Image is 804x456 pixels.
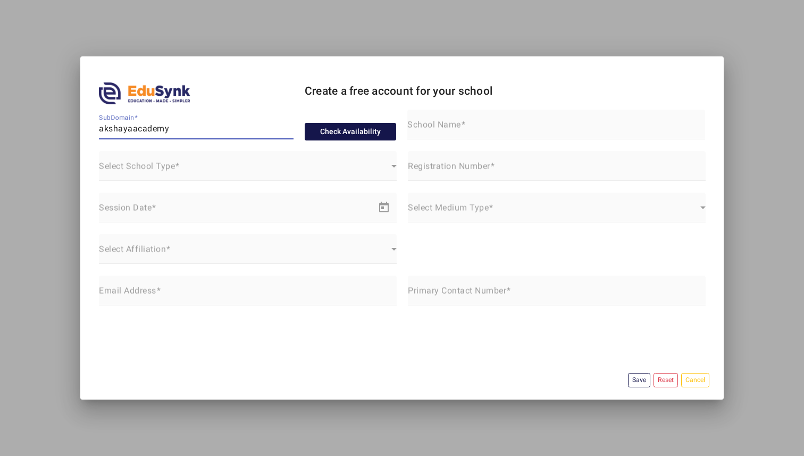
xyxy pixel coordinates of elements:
[99,285,156,295] mat-label: Email Address
[407,122,705,135] input: School Name
[654,373,678,387] button: Reset
[99,317,261,359] iframe: reCAPTCHA
[408,161,490,171] mat-label: Registration Number
[99,114,134,121] mat-label: SubDomain
[99,202,152,212] mat-label: Session Date
[99,82,191,104] img: edusynk.png
[305,123,397,141] button: Check Availability
[99,122,294,135] input: SubDomain
[407,119,461,129] mat-label: School Name
[305,85,602,98] h4: Create a free account for your school
[408,164,706,177] input: Enter NA if not applicable
[408,202,489,212] mat-label: Select Medium Type
[681,373,709,387] button: Cancel
[99,205,138,218] input: Start date
[148,205,281,218] input: End date
[408,288,706,301] input: Primary Contact Number
[99,288,397,301] input: name@work-email.com
[628,373,650,387] button: Save
[408,285,506,295] mat-label: Primary Contact Number
[99,244,166,254] mat-label: Select Affiliation
[99,161,175,171] mat-label: Select School Type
